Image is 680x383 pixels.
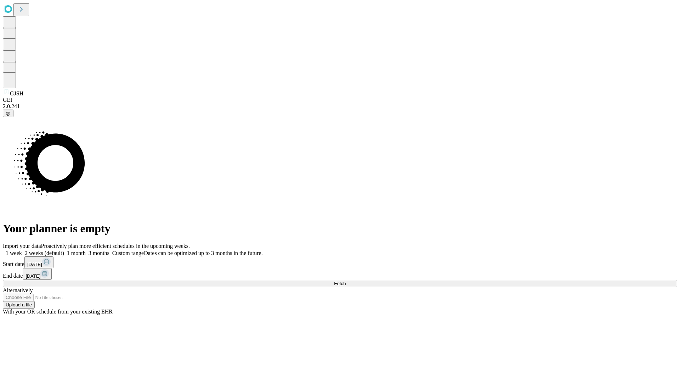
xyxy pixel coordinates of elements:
span: Import your data [3,243,41,249]
span: [DATE] [27,262,42,267]
h1: Your planner is empty [3,222,677,235]
span: Dates can be optimized up to 3 months in the future. [144,250,262,256]
span: With your OR schedule from your existing EHR [3,309,113,315]
span: GJSH [10,90,23,96]
span: 1 month [67,250,86,256]
span: Proactively plan more efficient schedules in the upcoming weeks. [41,243,190,249]
span: [DATE] [25,273,40,279]
span: 3 months [89,250,109,256]
div: 2.0.241 [3,103,677,110]
button: Upload a file [3,301,35,309]
button: [DATE] [24,256,53,268]
span: 1 week [6,250,22,256]
div: GEI [3,97,677,103]
button: @ [3,110,13,117]
button: Fetch [3,280,677,287]
span: Custom range [112,250,144,256]
div: End date [3,268,677,280]
button: [DATE] [23,268,52,280]
span: 2 weeks (default) [25,250,64,256]
div: Start date [3,256,677,268]
span: @ [6,111,11,116]
span: Fetch [334,281,346,286]
span: Alternatively [3,287,33,293]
